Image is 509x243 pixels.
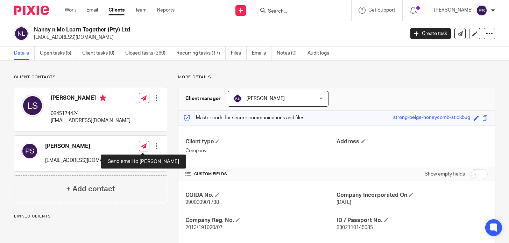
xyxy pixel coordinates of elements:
[185,147,337,154] p: Company
[135,7,147,14] a: Team
[14,214,167,219] p: Linked clients
[176,47,226,60] a: Recurring tasks (17)
[337,200,351,205] span: [DATE]
[34,26,327,34] h2: Nanny n Me Learn Together (Pty) Ltd
[99,94,106,101] i: Primary
[434,7,473,14] p: [PERSON_NAME]
[45,157,125,164] p: [EMAIL_ADDRESS][DOMAIN_NAME]
[40,47,77,60] a: Open tasks (5)
[66,184,115,194] h4: + Add contact
[307,47,334,60] a: Audit logs
[14,74,167,80] p: Client contacts
[233,94,242,103] img: svg%3E
[51,94,130,103] h4: [PERSON_NAME]
[51,110,130,117] p: 0845174424
[14,6,49,15] img: Pixie
[410,28,451,39] a: Create task
[21,143,38,159] img: svg%3E
[252,47,271,60] a: Emails
[337,192,488,199] h4: Company Incorporated On
[277,47,302,60] a: Notes (0)
[45,143,125,150] h4: [PERSON_NAME]
[157,7,175,14] a: Reports
[368,8,395,13] span: Get Support
[82,47,120,60] a: Client tasks (0)
[125,47,171,60] a: Closed tasks (260)
[476,5,487,16] img: svg%3E
[51,117,130,124] p: [EMAIL_ADDRESS][DOMAIN_NAME]
[185,192,337,199] h4: COIDA No.
[178,74,495,80] p: More details
[185,171,337,177] h4: CUSTOM FIELDS
[337,138,488,145] h4: Address
[185,200,219,205] span: 990000901738
[231,47,247,60] a: Files
[185,138,337,145] h4: Client type
[185,217,337,224] h4: Company Reg. No.
[267,8,330,15] input: Search
[393,114,470,122] div: strong-beige-honeycomb-stickbug
[21,94,44,117] img: svg%3E
[65,7,76,14] a: Work
[86,7,98,14] a: Email
[337,225,373,230] span: 8302110145085
[185,95,221,102] h3: Client manager
[425,171,465,178] label: Show empty fields
[14,47,35,60] a: Details
[184,114,304,121] p: Master code for secure communications and files
[246,96,285,101] span: [PERSON_NAME]
[185,225,222,230] span: 2013/191020/07
[337,217,488,224] h4: ID / Passport No.
[108,7,125,14] a: Clients
[34,34,400,41] p: [EMAIL_ADDRESS][DOMAIN_NAME]
[14,26,29,41] img: svg%3E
